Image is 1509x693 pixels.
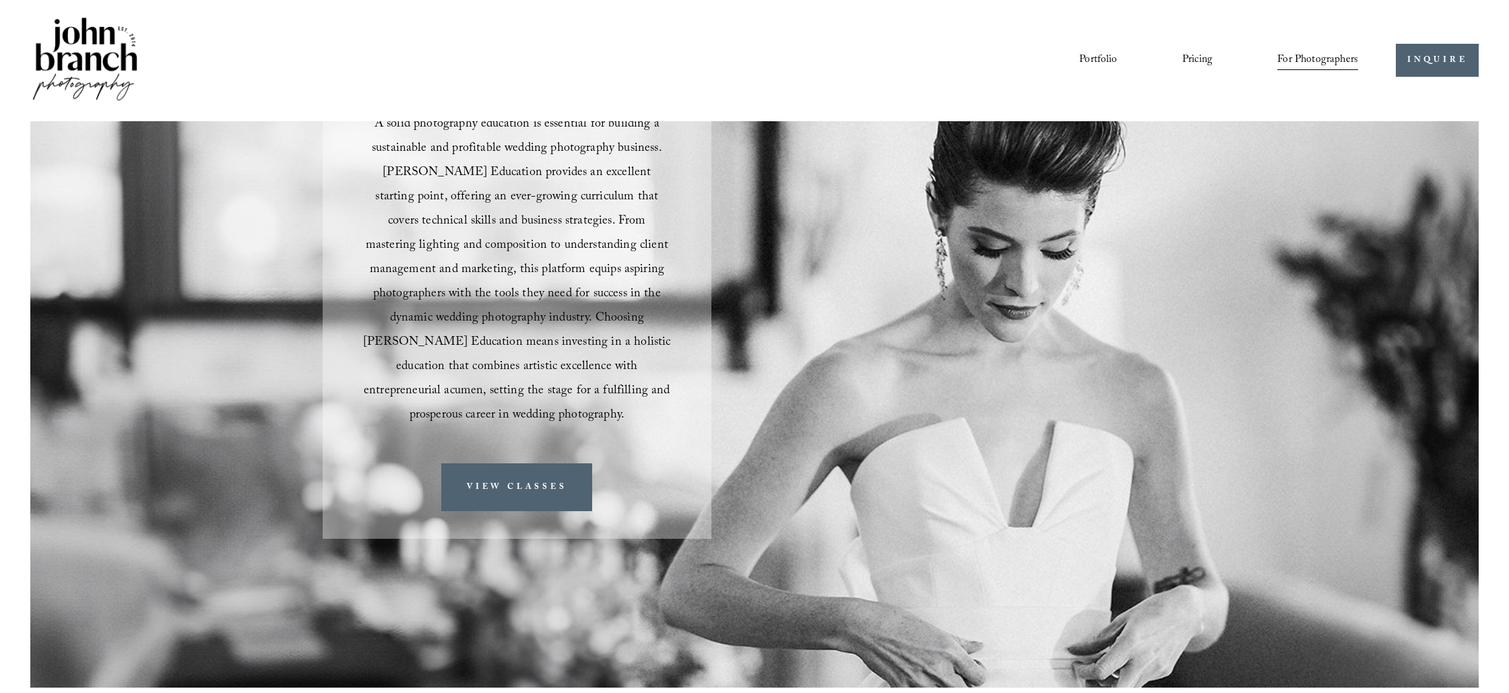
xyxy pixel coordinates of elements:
[1079,49,1117,72] a: Portfolio
[1277,49,1358,72] a: folder dropdown
[1277,50,1358,71] span: For Photographers
[1182,49,1213,72] a: Pricing
[363,114,674,426] span: A solid photography education is essential for building a sustainable and profitable wedding phot...
[1396,44,1479,77] a: INQUIRE
[441,463,592,511] a: VIEW CLASSES
[30,15,139,106] img: John Branch IV Photography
